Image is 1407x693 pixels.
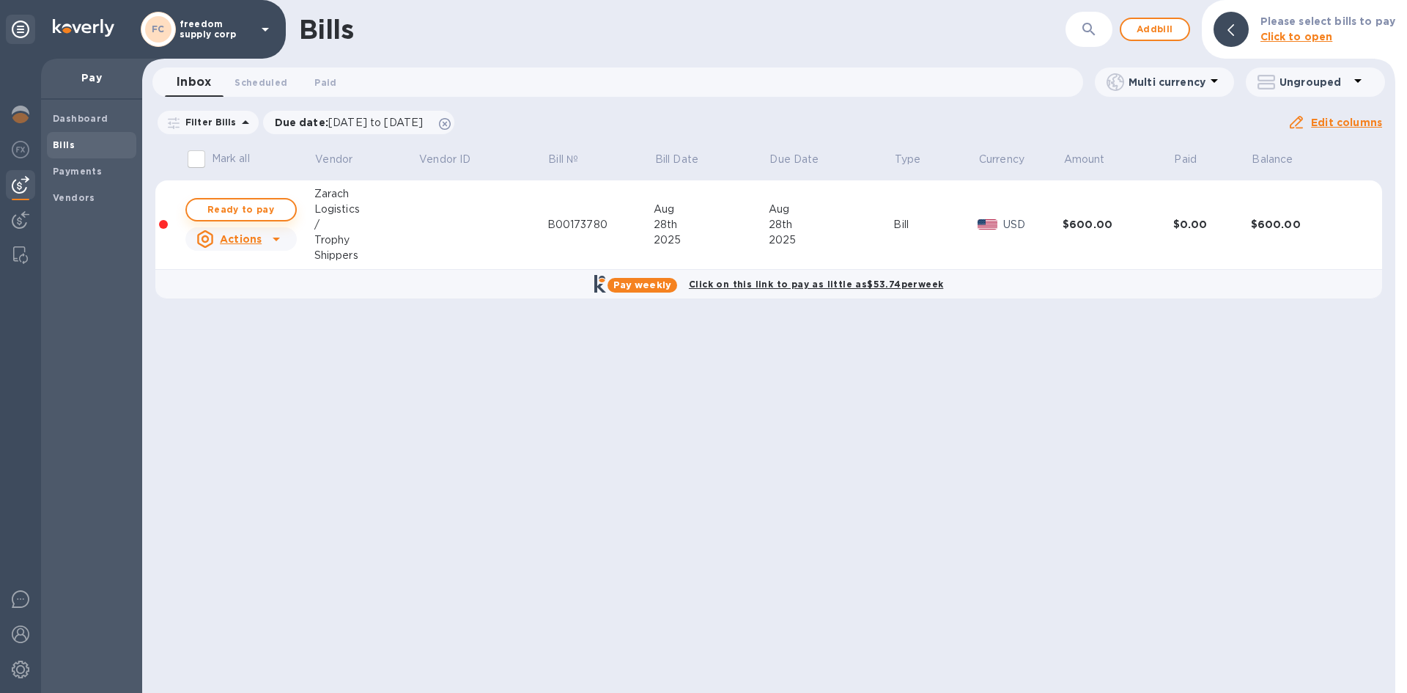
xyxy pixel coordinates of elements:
[1120,18,1190,41] button: Addbill
[220,233,262,245] u: Actions
[212,151,250,166] p: Mark all
[654,202,769,217] div: Aug
[655,152,717,167] span: Bill Date
[1260,31,1333,43] b: Click to open
[53,19,114,37] img: Logo
[895,152,940,167] span: Type
[548,152,578,167] p: Bill №
[893,217,978,232] div: Bill
[654,217,769,232] div: 28th
[53,113,108,124] b: Dashboard
[548,152,597,167] span: Bill №
[1252,152,1312,167] span: Balance
[180,116,237,128] p: Filter Bills
[314,232,418,248] div: Trophy
[314,75,336,90] span: Paid
[655,152,698,167] p: Bill Date
[1174,152,1197,167] p: Paid
[769,232,894,248] div: 2025
[1311,117,1382,128] u: Edit columns
[419,152,490,167] span: Vendor ID
[53,139,75,150] b: Bills
[769,152,819,167] p: Due Date
[315,152,372,167] span: Vendor
[613,279,671,290] b: Pay weekly
[1251,217,1362,232] div: $600.00
[314,186,418,202] div: Zarach
[314,202,418,217] div: Logistics
[1252,152,1293,167] p: Balance
[979,152,1024,167] p: Currency
[895,152,921,167] p: Type
[185,198,297,221] button: Ready to pay
[1173,217,1251,232] div: $0.00
[53,192,95,203] b: Vendors
[769,217,894,232] div: 28th
[53,166,102,177] b: Payments
[419,152,470,167] p: Vendor ID
[1064,152,1105,167] p: Amount
[199,201,284,219] span: Ready to pay
[234,75,287,90] span: Scheduled
[769,202,894,217] div: Aug
[1003,217,1063,232] p: USD
[177,72,211,92] span: Inbox
[299,14,353,45] h1: Bills
[978,219,997,230] img: USD
[152,23,165,34] b: FC
[314,217,418,232] div: /
[180,19,253,40] p: freedom supply corp
[547,217,654,232] div: B00173780
[654,232,769,248] div: 2025
[12,141,29,158] img: Foreign exchange
[314,248,418,263] div: Shippers
[275,115,431,130] p: Due date :
[1063,217,1173,232] div: $600.00
[1260,15,1395,27] b: Please select bills to pay
[1129,75,1205,89] p: Multi currency
[6,15,35,44] div: Unpin categories
[769,152,838,167] span: Due Date
[263,111,455,134] div: Due date:[DATE] to [DATE]
[328,117,423,128] span: [DATE] to [DATE]
[1174,152,1216,167] span: Paid
[1064,152,1124,167] span: Amount
[53,70,130,85] p: Pay
[1279,75,1349,89] p: Ungrouped
[689,279,943,290] b: Click on this link to pay as little as $53.74 per week
[1133,21,1177,38] span: Add bill
[315,152,352,167] p: Vendor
